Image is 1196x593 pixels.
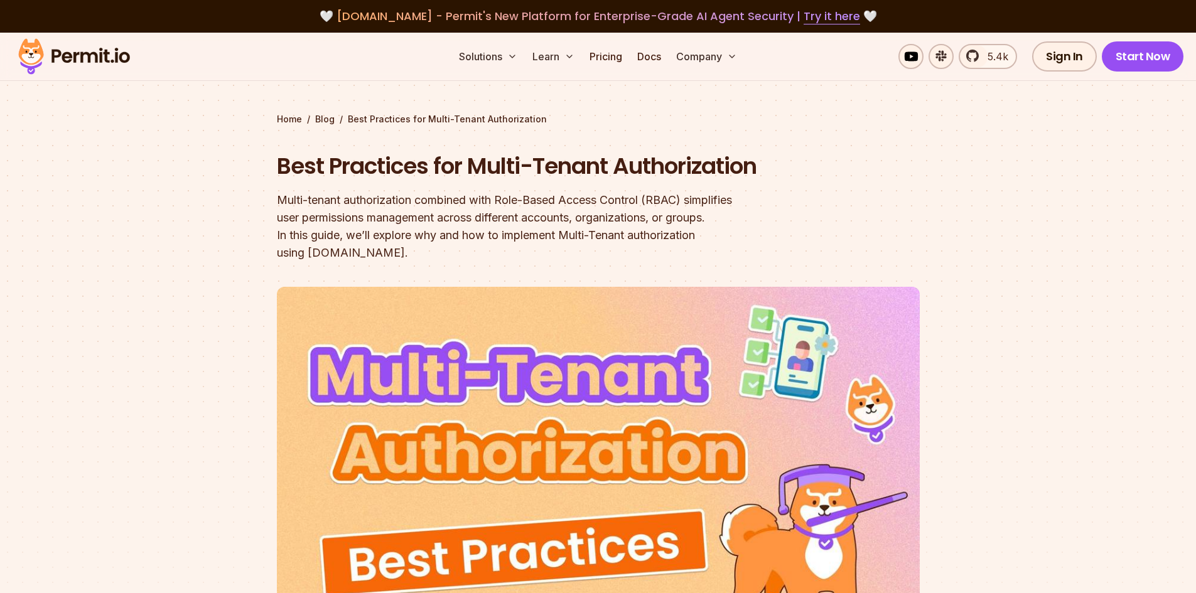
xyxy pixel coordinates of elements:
img: Permit logo [13,35,136,78]
a: 5.4k [959,44,1017,69]
a: Docs [632,44,666,69]
div: / / [277,113,920,126]
button: Learn [527,44,579,69]
a: Sign In [1032,41,1097,72]
a: Try it here [804,8,860,24]
a: Home [277,113,302,126]
div: 🤍 🤍 [30,8,1166,25]
h1: Best Practices for Multi-Tenant Authorization [277,151,759,182]
div: Multi-tenant authorization combined with Role-Based Access Control (RBAC) simplifies user permiss... [277,191,759,262]
a: Blog [315,113,335,126]
button: Company [671,44,742,69]
a: Start Now [1102,41,1184,72]
span: [DOMAIN_NAME] - Permit's New Platform for Enterprise-Grade AI Agent Security | [337,8,860,24]
span: 5.4k [980,49,1008,64]
a: Pricing [585,44,627,69]
button: Solutions [454,44,522,69]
